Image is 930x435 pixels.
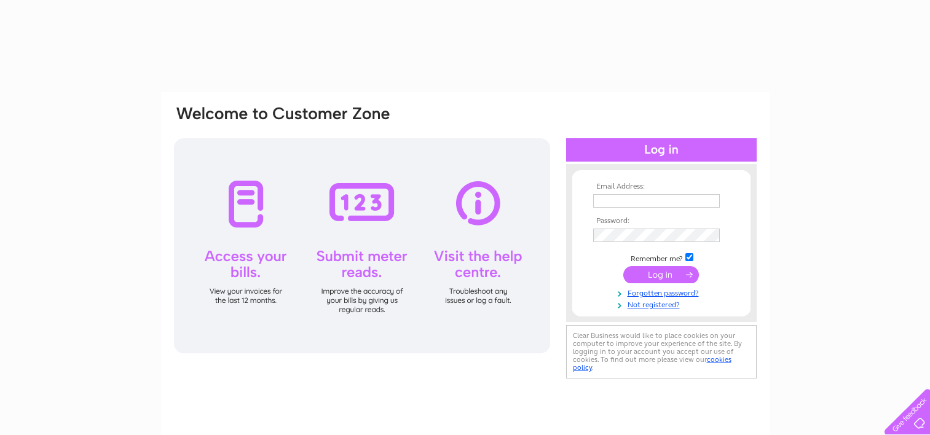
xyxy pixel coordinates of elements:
[590,182,733,191] th: Email Address:
[590,251,733,264] td: Remember me?
[623,266,699,283] input: Submit
[593,286,733,298] a: Forgotten password?
[590,217,733,225] th: Password:
[566,325,757,378] div: Clear Business would like to place cookies on your computer to improve your experience of the sit...
[573,355,731,372] a: cookies policy
[593,298,733,310] a: Not registered?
